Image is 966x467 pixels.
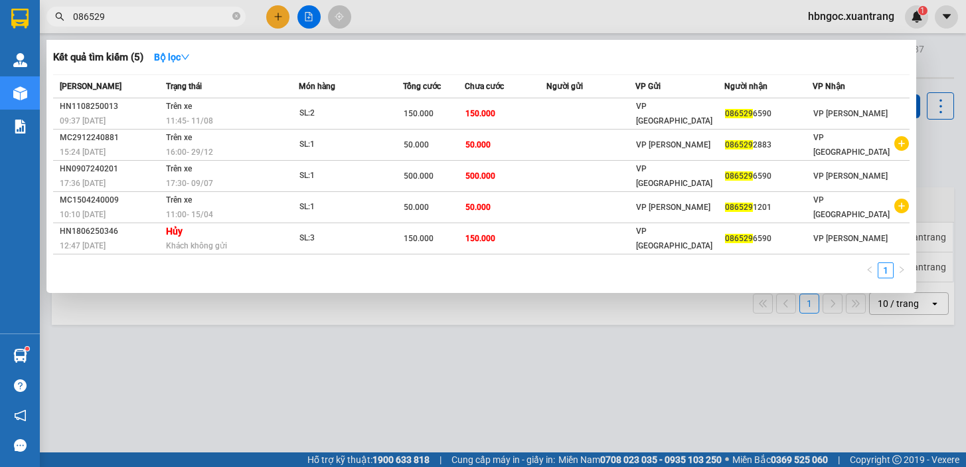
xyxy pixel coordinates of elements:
[465,171,495,181] span: 500.000
[60,116,106,126] span: 09:37 [DATE]
[60,193,162,207] div: MC1504240009
[404,109,434,118] span: 150.000
[725,140,753,149] span: 086529
[166,164,192,173] span: Trên xe
[60,179,106,188] span: 17:36 [DATE]
[465,82,504,91] span: Chưa cước
[166,133,192,142] span: Trên xe
[60,100,162,114] div: HN1108250013
[813,195,890,219] span: VP [GEOGRAPHIC_DATA]
[878,263,893,278] a: 1
[299,169,399,183] div: SL: 1
[725,171,753,181] span: 086529
[894,262,910,278] li: Next Page
[813,82,845,91] span: VP Nhận
[13,349,27,363] img: warehouse-icon
[813,234,888,243] span: VP [PERSON_NAME]
[25,347,29,351] sup: 1
[465,109,495,118] span: 150.000
[143,47,201,68] button: Bộ lọcdown
[299,106,399,121] div: SL: 2
[60,147,106,157] span: 15:24 [DATE]
[232,11,240,23] span: close-circle
[635,82,661,91] span: VP Gửi
[404,234,434,243] span: 150.000
[13,86,27,100] img: warehouse-icon
[403,82,441,91] span: Tổng cước
[862,262,878,278] li: Previous Page
[636,203,710,212] span: VP [PERSON_NAME]
[465,140,491,149] span: 50.000
[166,116,213,126] span: 11:45 - 11/08
[14,379,27,392] span: question-circle
[166,195,192,205] span: Trên xe
[299,200,399,215] div: SL: 1
[60,131,162,145] div: MC2912240881
[404,203,429,212] span: 50.000
[725,232,813,246] div: 6590
[546,82,583,91] span: Người gửi
[878,262,894,278] li: 1
[60,241,106,250] span: 12:47 [DATE]
[725,169,813,183] div: 6590
[725,138,813,152] div: 2883
[166,210,213,219] span: 11:00 - 15/04
[14,409,27,422] span: notification
[60,82,121,91] span: [PERSON_NAME]
[55,12,64,21] span: search
[60,210,106,219] span: 10:10 [DATE]
[11,9,29,29] img: logo-vxr
[166,102,192,111] span: Trên xe
[465,234,495,243] span: 150.000
[725,203,753,212] span: 086529
[725,201,813,215] div: 1201
[299,231,399,246] div: SL: 3
[299,138,399,152] div: SL: 1
[166,147,213,157] span: 16:00 - 29/12
[636,164,712,188] span: VP [GEOGRAPHIC_DATA]
[13,53,27,67] img: warehouse-icon
[894,199,909,213] span: plus-circle
[725,234,753,243] span: 086529
[166,82,202,91] span: Trạng thái
[232,12,240,20] span: close-circle
[13,120,27,134] img: solution-icon
[73,9,230,24] input: Tìm tên, số ĐT hoặc mã đơn
[636,140,710,149] span: VP [PERSON_NAME]
[404,140,429,149] span: 50.000
[299,82,335,91] span: Món hàng
[813,133,890,157] span: VP [GEOGRAPHIC_DATA]
[636,227,712,250] span: VP [GEOGRAPHIC_DATA]
[724,82,767,91] span: Người nhận
[813,109,888,118] span: VP [PERSON_NAME]
[725,109,753,118] span: 086529
[725,107,813,121] div: 6590
[60,225,162,238] div: HN1806250346
[894,262,910,278] button: right
[636,102,712,126] span: VP [GEOGRAPHIC_DATA]
[465,203,491,212] span: 50.000
[154,52,190,62] strong: Bộ lọc
[862,262,878,278] button: left
[898,266,906,274] span: right
[894,136,909,151] span: plus-circle
[404,171,434,181] span: 500.000
[14,439,27,452] span: message
[813,171,888,181] span: VP [PERSON_NAME]
[166,241,227,250] span: Khách không gửi
[181,52,190,62] span: down
[166,226,183,236] strong: Hủy
[866,266,874,274] span: left
[166,179,213,188] span: 17:30 - 09/07
[53,50,143,64] h3: Kết quả tìm kiếm ( 5 )
[60,162,162,176] div: HN0907240201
